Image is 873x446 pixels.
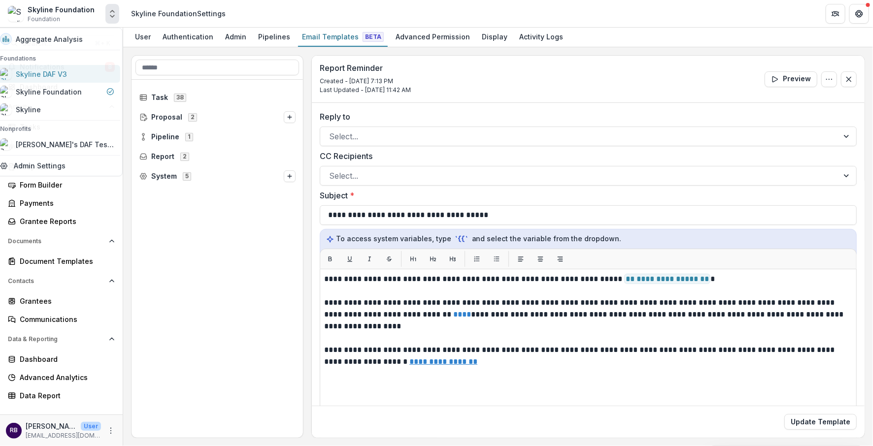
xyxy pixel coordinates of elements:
[20,198,111,208] div: Payments
[4,273,119,289] button: Open Contacts
[185,133,193,141] span: 1
[20,354,111,364] div: Dashboard
[552,251,568,267] button: Align right
[8,6,24,22] img: Skyline Foundation
[478,30,511,44] div: Display
[151,113,182,122] span: Proposal
[821,71,837,87] button: Options
[405,251,421,267] button: H1
[765,71,817,87] button: Preview
[135,109,300,125] div: Proposal2Options
[381,251,397,267] button: Strikethrough
[320,77,411,86] p: Created - [DATE] 7:13 PM
[4,387,119,404] a: Data Report
[489,251,504,267] button: List
[8,278,105,285] span: Contacts
[20,296,111,306] div: Grantees
[363,32,384,42] span: Beta
[151,94,168,102] span: Task
[841,71,857,87] button: Close
[180,153,189,160] span: 2
[453,234,470,244] code: `{{`
[8,336,105,343] span: Data & Reporting
[4,177,119,193] a: Form Builder
[135,149,300,164] div: Report2
[515,28,567,47] a: Activity Logs
[221,30,250,44] div: Admin
[159,30,217,44] div: Authentication
[8,238,105,245] span: Documents
[320,86,411,95] p: Last Updated - [DATE] 11:42 AM
[849,4,869,24] button: Get Help
[469,251,485,267] button: List
[26,431,101,440] p: [EMAIL_ADDRESS][DOMAIN_NAME]
[10,427,18,434] div: Rose Brookhouse
[131,28,155,47] a: User
[4,293,119,309] a: Grantees
[151,133,179,141] span: Pipeline
[151,172,177,181] span: System
[127,6,230,21] nav: breadcrumb
[392,30,474,44] div: Advanced Permission
[298,28,388,47] a: Email Templates Beta
[4,253,119,269] a: Document Templates
[105,425,117,437] button: More
[322,251,338,267] button: Bold
[131,8,226,19] div: Skyline Foundation Settings
[445,251,461,267] button: H3
[362,251,377,267] button: Italic
[20,390,111,401] div: Data Report
[151,153,174,161] span: Report
[826,4,845,24] button: Partners
[135,168,300,184] div: System5Options
[254,28,294,47] a: Pipelines
[4,195,119,211] a: Payments
[20,180,111,190] div: Form Builder
[105,4,119,24] button: Open entity switcher
[4,351,119,367] a: Dashboard
[4,331,119,347] button: Open Data & Reporting
[392,28,474,47] a: Advanced Permission
[26,421,77,431] p: [PERSON_NAME]
[320,64,411,73] h3: Report Reminder
[28,4,95,15] div: Skyline Foundation
[254,30,294,44] div: Pipelines
[81,422,101,431] p: User
[320,190,851,201] label: Subject
[20,256,111,266] div: Document Templates
[159,28,217,47] a: Authentication
[20,314,111,324] div: Communications
[4,311,119,327] a: Communications
[784,414,857,430] button: Update Template
[342,251,358,267] button: Underline
[4,369,119,385] a: Advanced Analytics
[174,94,186,101] span: 38
[320,150,851,162] label: CC Recipients
[135,90,300,105] div: Task38
[131,30,155,44] div: User
[284,170,296,182] button: Options
[515,30,567,44] div: Activity Logs
[28,15,60,24] span: Foundation
[135,129,300,145] div: Pipeline1
[513,251,529,267] button: Align left
[183,172,191,180] span: 5
[4,233,119,249] button: Open Documents
[188,113,197,121] span: 2
[20,216,111,226] div: Grantee Reports
[326,233,850,244] p: To access system variables, type and select the variable from the dropdown.
[284,111,296,123] button: Options
[320,111,851,123] label: Reply to
[4,213,119,229] a: Grantee Reports
[533,251,548,267] button: Align center
[425,251,441,267] button: H2
[478,28,511,47] a: Display
[20,372,111,382] div: Advanced Analytics
[221,28,250,47] a: Admin
[298,30,388,44] div: Email Templates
